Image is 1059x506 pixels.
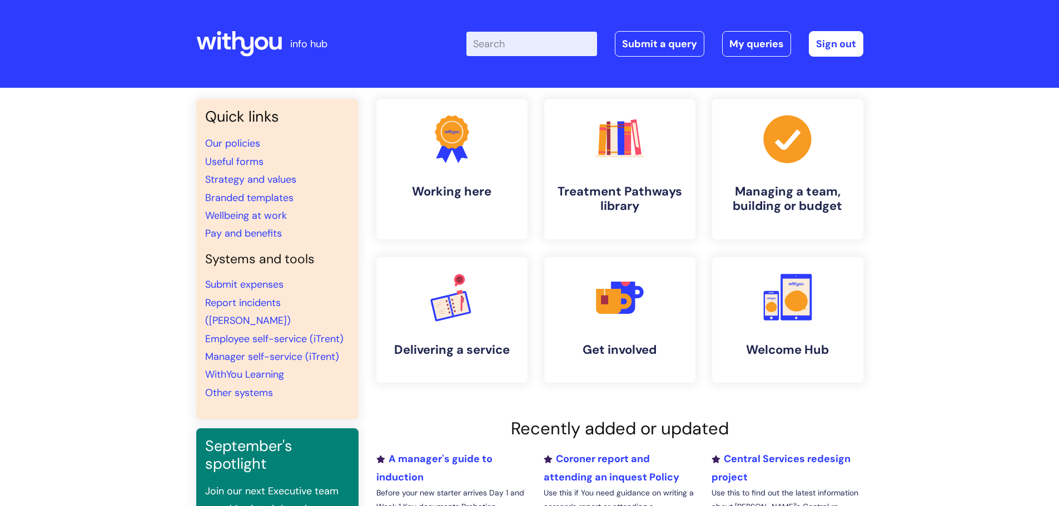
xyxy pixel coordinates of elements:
[205,252,350,267] h4: Systems and tools
[544,99,695,239] a: Treatment Pathways library
[205,296,291,327] a: Report incidents ([PERSON_NAME])
[722,31,791,57] a: My queries
[376,452,493,483] a: A manager's guide to induction
[376,257,528,383] a: Delivering a service
[553,343,687,357] h4: Get involved
[205,386,273,399] a: Other systems
[466,32,597,56] input: Search
[553,184,687,214] h4: Treatment Pathways library
[205,108,350,126] h3: Quick links
[615,31,704,57] a: Submit a query
[205,137,260,150] a: Our policies
[205,278,284,291] a: Submit expenses
[712,257,863,383] a: Welcome Hub
[721,184,854,214] h4: Managing a team, building or budget
[205,173,296,186] a: Strategy and values
[205,155,263,168] a: Useful forms
[385,184,519,199] h4: Working here
[809,31,863,57] a: Sign out
[385,343,519,357] h4: Delivering a service
[466,31,863,57] div: | -
[205,227,282,240] a: Pay and benefits
[205,332,344,345] a: Employee self-service (iTrent)
[721,343,854,357] h4: Welcome Hub
[712,99,863,239] a: Managing a team, building or budget
[376,418,863,439] h2: Recently added or updated
[205,350,339,363] a: Manager self-service (iTrent)
[205,209,287,222] a: Wellbeing at work
[205,368,284,381] a: WithYou Learning
[205,437,350,473] h3: September's spotlight
[712,452,851,483] a: Central Services redesign project
[544,452,679,483] a: Coroner report and attending an inquest Policy
[544,257,695,383] a: Get involved
[205,191,294,204] a: Branded templates
[376,99,528,239] a: Working here
[290,35,327,53] p: info hub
